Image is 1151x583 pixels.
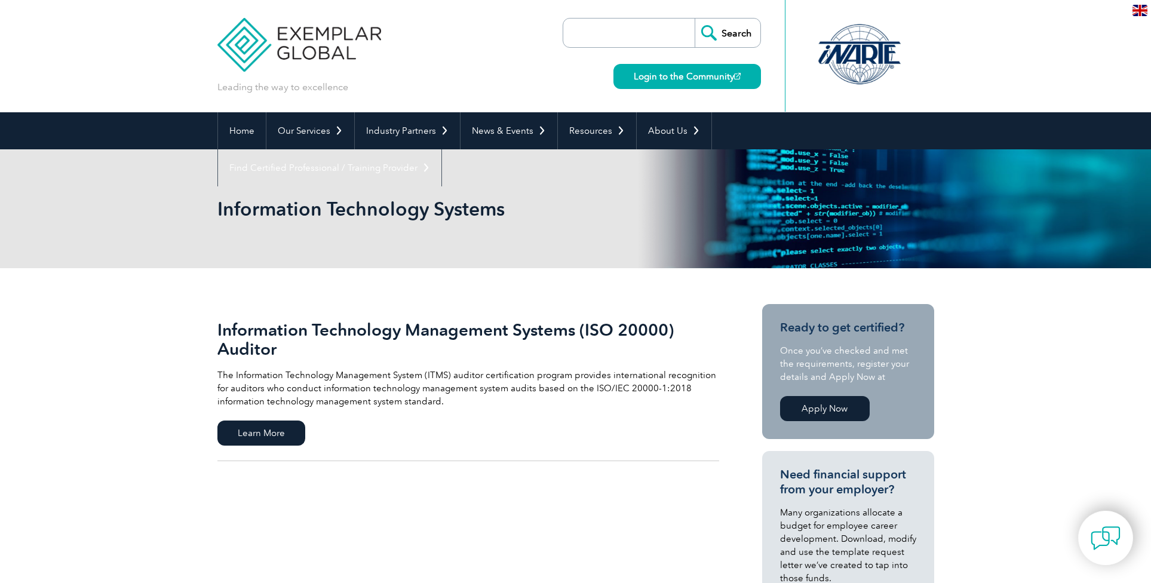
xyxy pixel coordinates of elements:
a: Resources [558,112,636,149]
a: Information Technology Management Systems (ISO 20000) Auditor The Information Technology Manageme... [217,304,719,461]
a: Apply Now [780,396,870,421]
span: Learn More [217,421,305,446]
h1: Information Technology Systems [217,197,676,220]
p: Once you’ve checked and met the requirements, register your details and Apply Now at [780,344,916,383]
a: Login to the Community [613,64,761,89]
img: en [1132,5,1147,16]
h3: Ready to get certified? [780,320,916,335]
a: Home [218,112,266,149]
a: News & Events [461,112,557,149]
img: open_square.png [734,73,741,79]
a: Find Certified Professional / Training Provider [218,149,441,186]
img: contact-chat.png [1091,523,1121,553]
a: About Us [637,112,711,149]
h3: Need financial support from your employer? [780,467,916,497]
h2: Information Technology Management Systems (ISO 20000) Auditor [217,320,719,358]
a: Our Services [266,112,354,149]
a: Industry Partners [355,112,460,149]
input: Search [695,19,760,47]
p: The Information Technology Management System (ITMS) auditor certification program provides intern... [217,369,719,408]
p: Leading the way to excellence [217,81,348,94]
